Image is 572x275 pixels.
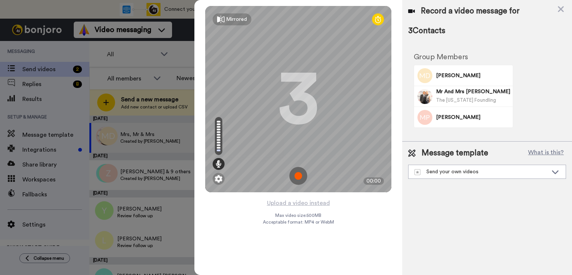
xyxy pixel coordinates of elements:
[289,167,307,185] img: ic_record_start.svg
[436,88,510,95] span: Mr And Mrs [PERSON_NAME]
[17,22,29,34] img: Profile image for Grant
[275,212,321,218] span: Max video size: 500 MB
[32,29,128,35] p: Message from Grant, sent 25w ago
[417,89,432,104] img: Image of Mr And Mrs Foundling
[363,177,384,185] div: 00:00
[422,148,488,159] span: Message template
[32,21,128,29] p: Hi [PERSON_NAME], Boost your view rates with automatic re-sends of unviewed messages! We've just ...
[436,98,496,102] span: The [US_STATE] Foundling
[436,72,510,79] span: [PERSON_NAME]
[278,71,319,127] div: 3
[417,68,432,83] img: Image of Mrs Davison
[263,219,334,225] span: Acceptable format: MP4 or WebM
[436,114,510,121] span: [PERSON_NAME]
[265,198,332,208] button: Upload a video instead
[526,148,566,159] button: What is this?
[414,168,548,176] div: Send your own videos
[414,169,420,175] img: demo-template.svg
[11,16,138,40] div: message notification from Grant, 25w ago. Hi Lisa, Boost your view rates with automatic re-sends ...
[417,110,432,125] img: Image of Mrs Philpott
[215,175,222,183] img: ic_gear.svg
